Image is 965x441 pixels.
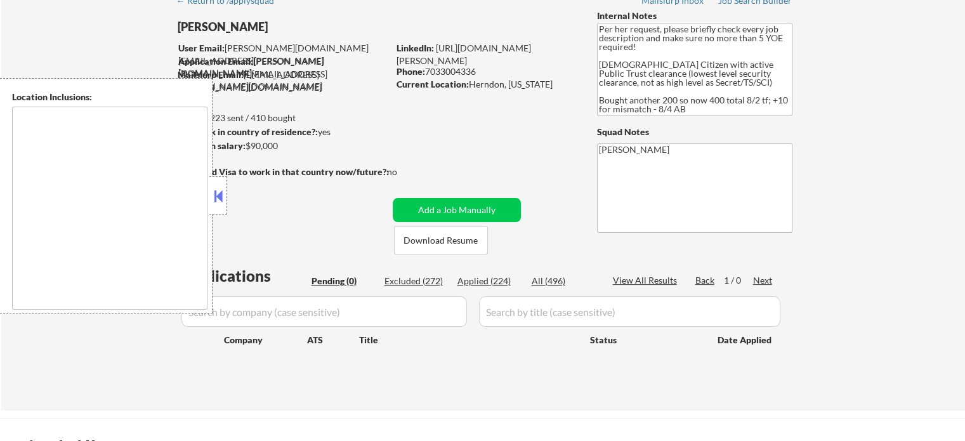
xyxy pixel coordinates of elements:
div: $90,000 [177,140,388,152]
div: Pending (0) [312,275,375,287]
div: Company [224,334,307,346]
div: yes [177,126,384,138]
strong: Phone: [397,66,425,77]
div: no [387,166,423,178]
div: Herndon, [US_STATE] [397,78,576,91]
div: Title [359,334,578,346]
input: Search by title (case sensitive) [479,296,780,327]
div: All (496) [532,275,595,287]
strong: Mailslurp Email: [178,69,244,80]
div: Internal Notes [597,10,792,22]
div: Date Applied [718,334,773,346]
input: Search by company (case sensitive) [181,296,467,327]
div: ATS [307,334,359,346]
strong: LinkedIn: [397,43,434,53]
div: [PERSON_NAME][DOMAIN_NAME][EMAIL_ADDRESS][PERSON_NAME][DOMAIN_NAME] [178,55,388,93]
strong: Can work in country of residence?: [177,126,318,137]
button: Add a Job Manually [393,198,521,222]
div: Back [695,274,716,287]
strong: Will need Visa to work in that country now/future?: [178,166,389,177]
div: [PERSON_NAME][DOMAIN_NAME][EMAIL_ADDRESS][PERSON_NAME][DOMAIN_NAME] [178,42,388,79]
div: Next [753,274,773,287]
button: Download Resume [394,226,488,254]
div: Excluded (272) [384,275,448,287]
div: 7033004336 [397,65,576,78]
div: 1 / 0 [724,274,753,287]
div: [EMAIL_ADDRESS][PERSON_NAME][DOMAIN_NAME] [178,69,388,93]
a: [URL][DOMAIN_NAME][PERSON_NAME] [397,43,531,66]
div: Applied (224) [457,275,521,287]
strong: User Email: [178,43,225,53]
div: Location Inclusions: [12,91,207,103]
div: View All Results [613,274,681,287]
div: 223 sent / 410 bought [177,112,388,124]
div: Applications [181,268,307,284]
strong: Current Location: [397,79,469,89]
div: [PERSON_NAME] [178,19,438,35]
div: Status [590,328,699,351]
div: Squad Notes [597,126,792,138]
strong: Application Email: [178,56,253,67]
